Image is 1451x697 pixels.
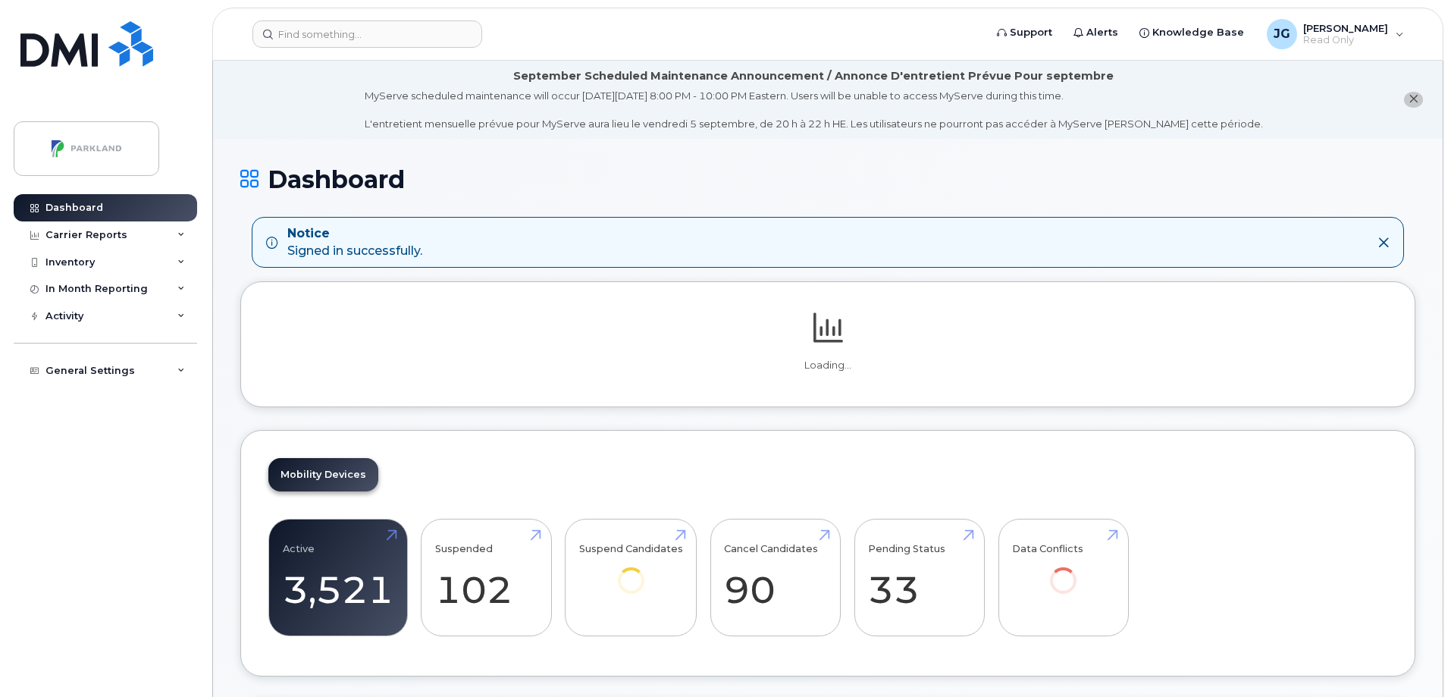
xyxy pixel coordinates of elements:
a: Mobility Devices [268,458,378,491]
button: close notification [1404,92,1423,108]
div: MyServe scheduled maintenance will occur [DATE][DATE] 8:00 PM - 10:00 PM Eastern. Users will be u... [365,89,1263,131]
a: Suspended 102 [435,528,537,628]
p: Loading... [268,359,1387,372]
a: Cancel Candidates 90 [724,528,826,628]
a: Suspend Candidates [579,528,683,615]
a: Data Conflicts [1012,528,1114,615]
a: Active 3,521 [283,528,393,628]
h1: Dashboard [240,166,1415,193]
div: September Scheduled Maintenance Announcement / Annonce D'entretient Prévue Pour septembre [513,68,1114,84]
strong: Notice [287,225,422,243]
div: Signed in successfully. [287,225,422,260]
a: Pending Status 33 [868,528,970,628]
